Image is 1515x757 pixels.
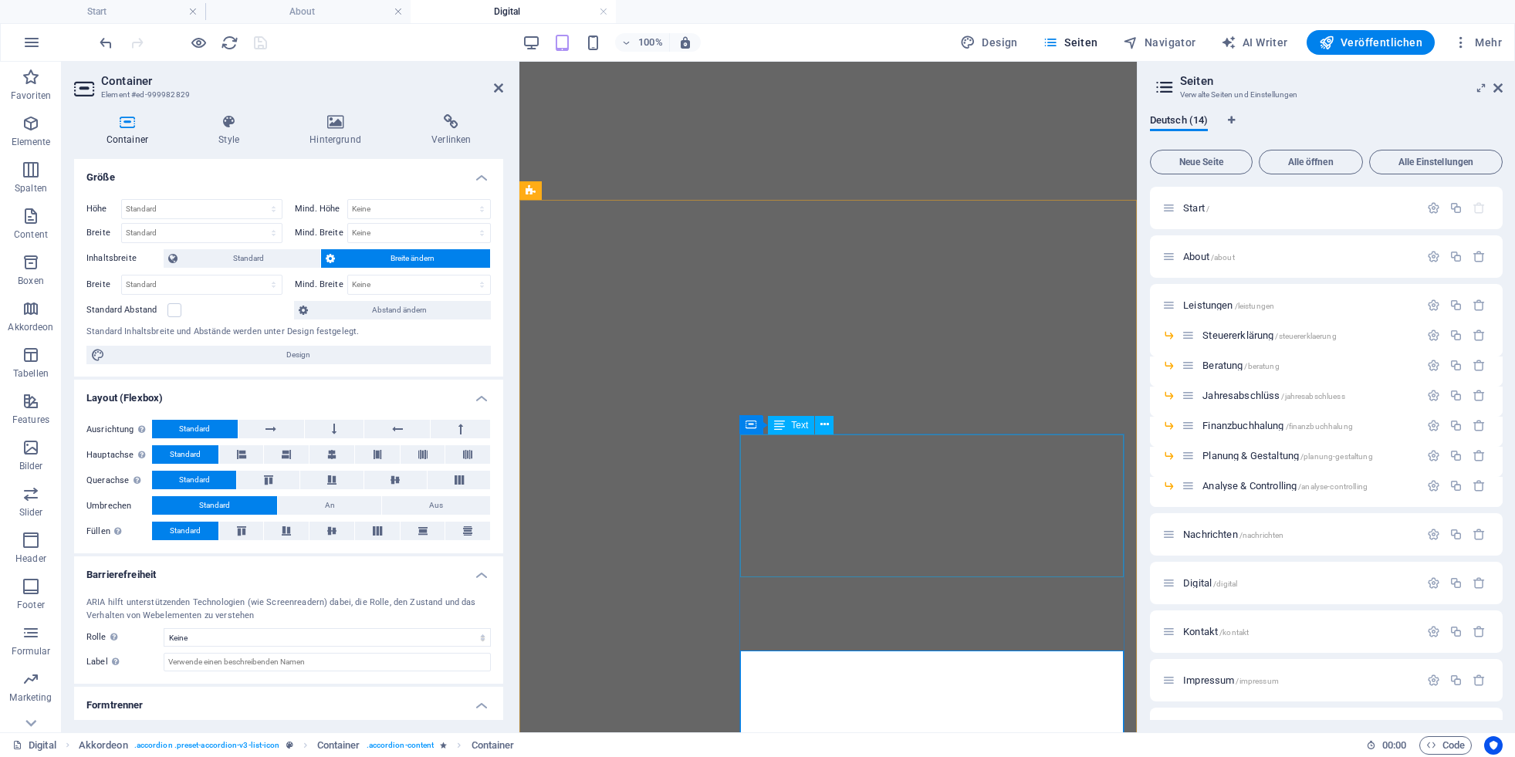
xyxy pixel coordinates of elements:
div: Duplizieren [1449,299,1463,312]
div: Entfernen [1473,576,1486,590]
button: Alle Einstellungen [1369,150,1503,174]
button: Alle öffnen [1259,150,1363,174]
label: Inhaltsbreite [86,249,164,268]
span: /finanzbuchhalung [1286,422,1353,431]
span: /jahresabschluess [1281,392,1344,400]
span: /kontakt [1219,628,1249,637]
button: Standard [152,420,238,438]
p: Footer [17,599,45,611]
div: Duplizieren [1449,625,1463,638]
button: reload [220,33,238,52]
div: Duplizieren [1449,449,1463,462]
div: Die Startseite kann nicht gelöscht werden [1473,201,1486,215]
span: /digital [1213,580,1237,588]
div: Kontakt/kontakt [1179,627,1419,637]
h6: 100% [638,33,663,52]
span: /planung-gestaltung [1300,452,1373,461]
p: Header [15,553,46,565]
div: Steuererklärung/steuererklaerung [1198,330,1419,340]
div: Einstellungen [1427,449,1440,462]
span: Finanzbuchhalung [1202,420,1353,431]
span: Abstand ändern [313,301,486,319]
button: An [278,496,382,515]
button: Design [86,346,491,364]
button: Standard [152,496,277,515]
label: Höhe [86,204,121,213]
div: Duplizieren [1449,201,1463,215]
span: /impressum [1236,677,1278,685]
div: Duplizieren [1449,576,1463,590]
div: Entfernen [1473,449,1486,462]
div: Planung & Gestaltung/planung-gestaltung [1198,451,1419,461]
button: undo [96,33,115,52]
h3: Element #ed-999982829 [101,88,472,102]
span: Alle Einstellungen [1376,157,1496,167]
div: Einstellungen [1427,299,1440,312]
h3: Verwalte Seiten und Einstellungen [1180,88,1472,102]
div: Standard Inhaltsbreite und Abstände werden unter Design festgelegt. [86,326,491,339]
div: Beratung/beratung [1198,360,1419,370]
div: Einstellungen [1427,329,1440,342]
button: Design [954,30,1024,55]
label: Füllen [86,522,152,541]
span: Planung & Gestaltung [1202,450,1372,461]
div: Duplizieren [1449,674,1463,687]
button: Usercentrics [1484,736,1503,755]
span: /nachrichten [1239,531,1284,539]
span: Seiten [1043,35,1098,50]
div: Entfernen [1473,419,1486,432]
div: Analyse & Controlling/analyse-controlling [1198,481,1419,491]
div: Digital/digital [1179,578,1419,588]
div: Entfernen [1473,625,1486,638]
div: Einstellungen [1427,625,1440,638]
span: Standard [199,496,230,515]
span: Standard [170,445,201,464]
span: /steuererklaerung [1275,332,1336,340]
div: Entfernen [1473,329,1486,342]
span: Standard [170,522,201,540]
label: Breite [86,228,121,237]
button: Veröffentlichen [1307,30,1435,55]
div: ARIA hilft unterstützenden Technologien (wie Screenreadern) dabei, die Rolle, den Zustand und das... [86,596,491,622]
span: Klick, um Seite zu öffnen [1183,202,1209,214]
span: Rolle [86,628,122,647]
span: Klick zum Auswählen. Doppelklick zum Bearbeiten [79,736,128,755]
span: Standard [179,420,210,438]
button: Code [1419,736,1472,755]
div: Einstellungen [1427,528,1440,541]
label: Querachse [86,471,152,490]
div: Entfernen [1473,389,1486,402]
span: Klick, um Seite zu öffnen [1183,674,1279,686]
div: Entfernen [1473,299,1486,312]
span: Analyse & Controlling [1202,480,1368,492]
h4: Layout (Flexbox) [74,380,503,407]
button: Mehr [1447,30,1508,55]
span: . accordion .preset-accordion-v3-list-icon [134,736,280,755]
span: AI Writer [1221,35,1288,50]
p: Content [14,228,48,241]
h4: Formtrenner [74,687,503,715]
span: An [325,496,335,515]
span: Navigator [1123,35,1196,50]
span: Design [110,346,486,364]
div: Einstellungen [1427,201,1440,215]
h4: Container [74,114,187,147]
span: Steuererklärung [1202,329,1336,341]
h4: Digital [411,3,616,20]
label: Mind. Breite [295,228,347,237]
label: Hauptachse [86,446,152,465]
div: Start/ [1179,203,1419,213]
label: Label [86,653,164,671]
span: /leistungen [1235,302,1275,310]
button: Standard [152,445,218,464]
p: Tabellen [13,367,49,380]
i: Dieses Element ist ein anpassbares Preset [286,741,293,749]
span: Breite ändern [340,249,486,268]
label: Mind. Breite [295,280,347,289]
p: Akkordeon [8,321,53,333]
div: Sprachen-Tabs [1150,114,1503,144]
span: Beratung [1202,360,1279,371]
button: Standard [152,471,236,489]
span: / [1206,204,1209,213]
label: Standard Abstand [86,301,167,319]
